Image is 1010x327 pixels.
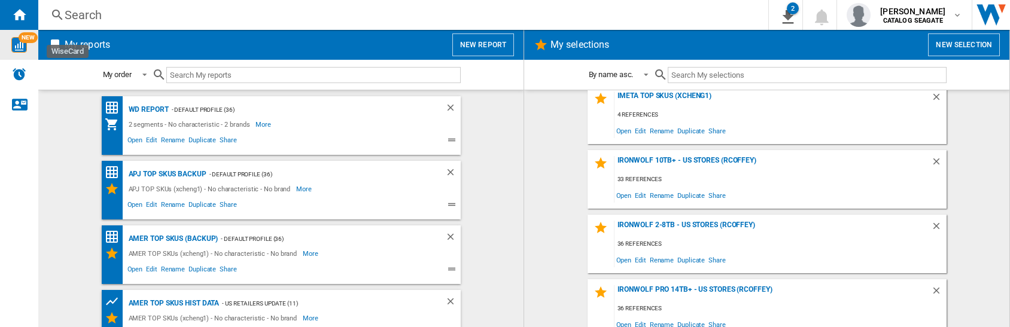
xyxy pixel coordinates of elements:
[445,296,461,311] div: Delete
[445,231,461,246] div: Delete
[105,294,126,309] div: Product prices grid
[19,32,38,43] span: NEW
[105,230,126,245] div: Price Matrix
[614,237,947,252] div: 36 references
[103,70,132,79] div: My order
[648,187,676,203] span: Rename
[303,311,320,325] span: More
[928,33,1000,56] button: New selection
[707,187,728,203] span: Share
[633,187,648,203] span: Edit
[62,33,112,56] h2: My reports
[614,123,634,139] span: Open
[614,156,931,172] div: IronWolf 10TB+ - US Stores (rcoffey)
[105,100,126,115] div: Price Matrix
[105,246,126,261] div: My Selections
[303,246,320,261] span: More
[676,187,707,203] span: Duplicate
[105,165,126,180] div: Price Matrix
[12,67,26,81] img: alerts-logo.svg
[880,5,945,17] span: [PERSON_NAME]
[65,7,737,23] div: Search
[614,187,634,203] span: Open
[126,199,145,213] span: Open
[614,172,947,187] div: 33 references
[883,17,943,25] b: CATALOG SEAGATE
[614,252,634,268] span: Open
[707,252,728,268] span: Share
[105,311,126,325] div: My Selections
[126,182,297,196] div: APJ TOP SKUs (xcheng1) - No characteristic - No brand
[126,167,206,182] div: APJ TOP SKUs backup
[931,285,947,301] div: Delete
[589,70,634,79] div: By name asc.
[159,199,187,213] span: Rename
[126,311,303,325] div: AMER TOP SKUs (xcheng1) - No characteristic - No brand
[931,221,947,237] div: Delete
[648,123,676,139] span: Rename
[218,264,239,278] span: Share
[614,285,931,301] div: IronWolf Pro 14TB+ - US Stores (rcoffey)
[648,252,676,268] span: Rename
[548,33,612,56] h2: My selections
[126,135,145,149] span: Open
[218,199,239,213] span: Share
[144,135,159,149] span: Edit
[614,221,931,237] div: IronWolf 2-8TB - US Stores (rcoffey)
[255,117,273,132] span: More
[707,123,728,139] span: Share
[187,264,218,278] span: Duplicate
[847,3,871,27] img: profile.jpg
[144,264,159,278] span: Edit
[931,156,947,172] div: Delete
[126,102,169,117] div: WD report
[218,231,421,246] div: - Default profile (36)
[676,123,707,139] span: Duplicate
[169,102,421,117] div: - Default profile (36)
[166,67,461,83] input: Search My reports
[144,199,159,213] span: Edit
[614,301,947,316] div: 36 references
[931,91,947,108] div: Delete
[126,264,145,278] span: Open
[126,246,303,261] div: AMER TOP SKUs (xcheng1) - No characteristic - No brand
[219,296,421,311] div: - US retailers Update (11)
[126,296,220,311] div: AMER TOP SKUs HIST DATA
[668,67,946,83] input: Search My selections
[206,167,421,182] div: - Default profile (36)
[105,117,126,132] div: My Assortment
[445,102,461,117] div: Delete
[787,2,799,14] div: 2
[126,231,218,246] div: AMER TOP SKUs (backup)
[11,37,27,53] img: wise-card.svg
[105,182,126,196] div: My Selections
[159,135,187,149] span: Rename
[452,33,514,56] button: New report
[614,91,931,108] div: IMETA TOP SKUs (xcheng1)
[187,199,218,213] span: Duplicate
[633,252,648,268] span: Edit
[614,108,947,123] div: 4 references
[187,135,218,149] span: Duplicate
[126,117,256,132] div: 2 segments - No characteristic - 2 brands
[296,182,314,196] span: More
[676,252,707,268] span: Duplicate
[159,264,187,278] span: Rename
[633,123,648,139] span: Edit
[445,167,461,182] div: Delete
[218,135,239,149] span: Share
